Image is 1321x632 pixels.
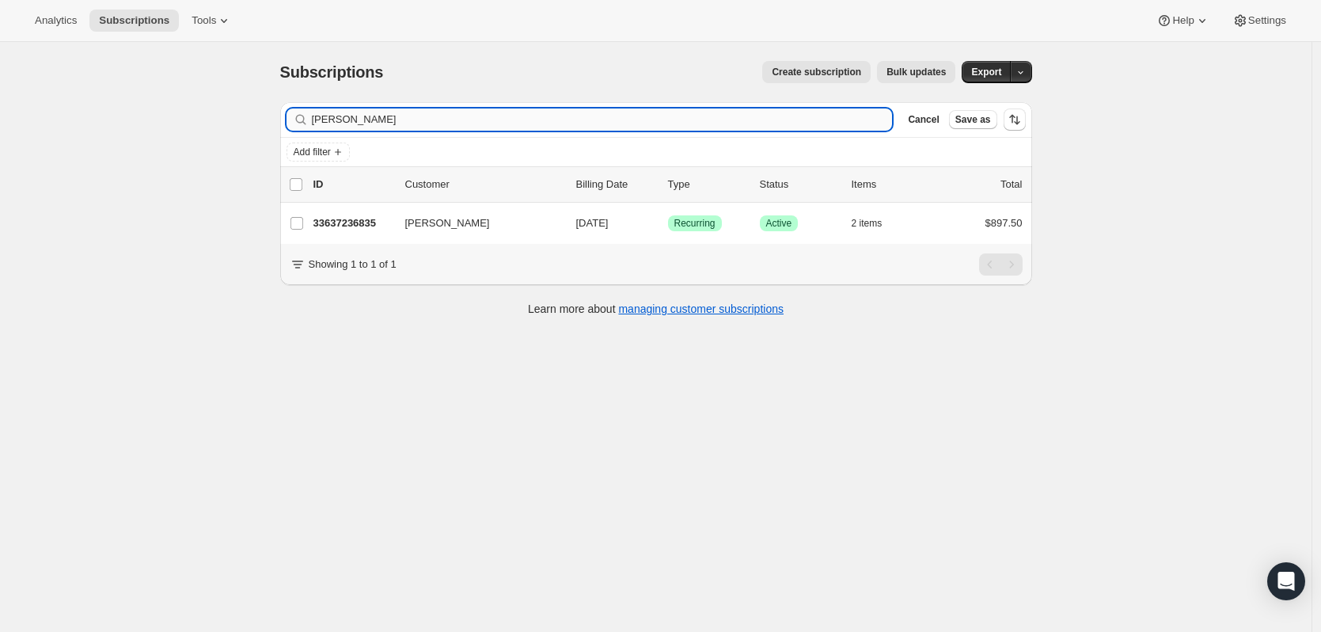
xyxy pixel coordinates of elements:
[312,109,893,131] input: Filter subscribers
[908,113,939,126] span: Cancel
[852,177,931,192] div: Items
[674,217,716,230] span: Recurring
[1248,14,1286,27] span: Settings
[313,177,393,192] p: ID
[405,177,564,192] p: Customer
[576,177,655,192] p: Billing Date
[1147,10,1219,32] button: Help
[902,110,945,129] button: Cancel
[313,212,1023,234] div: 33637236835[PERSON_NAME][DATE]SuccessRecurringSuccessActive2 items$897.50
[852,217,883,230] span: 2 items
[668,177,747,192] div: Type
[396,211,554,236] button: [PERSON_NAME]
[618,303,784,315] a: managing customer subscriptions
[762,61,871,83] button: Create subscription
[1172,14,1194,27] span: Help
[886,66,946,78] span: Bulk updates
[192,14,216,27] span: Tools
[766,217,792,230] span: Active
[89,10,179,32] button: Subscriptions
[25,10,86,32] button: Analytics
[1267,562,1305,600] div: Open Intercom Messenger
[294,146,331,158] span: Add filter
[962,61,1011,83] button: Export
[852,212,900,234] button: 2 items
[405,215,490,231] span: [PERSON_NAME]
[949,110,997,129] button: Save as
[1223,10,1296,32] button: Settings
[35,14,77,27] span: Analytics
[182,10,241,32] button: Tools
[313,215,393,231] p: 33637236835
[287,143,350,162] button: Add filter
[99,14,169,27] span: Subscriptions
[985,217,1023,229] span: $897.50
[309,257,397,272] p: Showing 1 to 1 of 1
[576,217,609,229] span: [DATE]
[971,66,1001,78] span: Export
[877,61,955,83] button: Bulk updates
[313,177,1023,192] div: IDCustomerBilling DateTypeStatusItemsTotal
[528,301,784,317] p: Learn more about
[1000,177,1022,192] p: Total
[760,177,839,192] p: Status
[955,113,991,126] span: Save as
[1004,109,1026,131] button: Sort the results
[280,63,384,81] span: Subscriptions
[979,253,1023,276] nav: Pagination
[772,66,861,78] span: Create subscription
